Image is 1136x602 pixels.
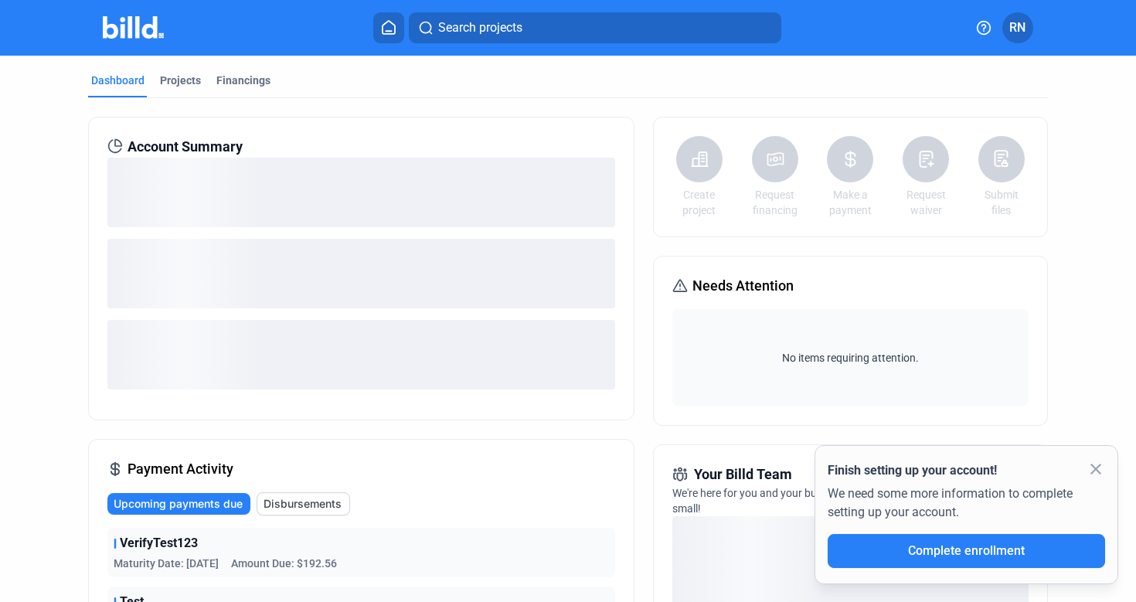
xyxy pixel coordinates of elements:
img: Billd Company Logo [103,16,164,39]
a: Request financing [748,187,802,218]
span: Amount Due: $192.56 [231,556,337,571]
span: No items requiring attention. [679,350,1022,366]
span: We're here for you and your business. Reach out anytime for needs big and small! [672,487,1027,515]
span: Maturity Date: [DATE] [114,556,219,571]
div: loading [107,158,615,227]
span: Account Summary [128,136,243,158]
a: Make a payment [823,187,877,218]
a: Request waiver [899,187,953,218]
span: Your Billd Team [694,464,792,485]
span: Upcoming payments due [114,496,243,512]
div: We need some more information to complete setting up your account. [828,480,1105,534]
mat-icon: close [1087,460,1105,478]
a: Submit files [974,187,1029,218]
div: Financings [216,73,270,88]
button: Disbursements [257,492,350,515]
span: Payment Activity [128,458,233,480]
span: RN [1009,19,1025,37]
button: Complete enrollment [828,534,1105,568]
span: Complete enrollment [908,543,1025,558]
div: loading [107,320,615,389]
div: loading [107,239,615,308]
span: Needs Attention [692,275,794,297]
button: Upcoming payments due [107,493,250,515]
div: Dashboard [91,73,145,88]
button: RN [1002,12,1033,43]
button: Search projects [409,12,781,43]
span: Search projects [438,19,522,37]
span: Disbursements [264,496,342,512]
div: Projects [160,73,201,88]
span: VerifyTest123 [120,534,198,553]
div: Finish setting up your account! [828,461,1105,480]
a: Create project [672,187,726,218]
